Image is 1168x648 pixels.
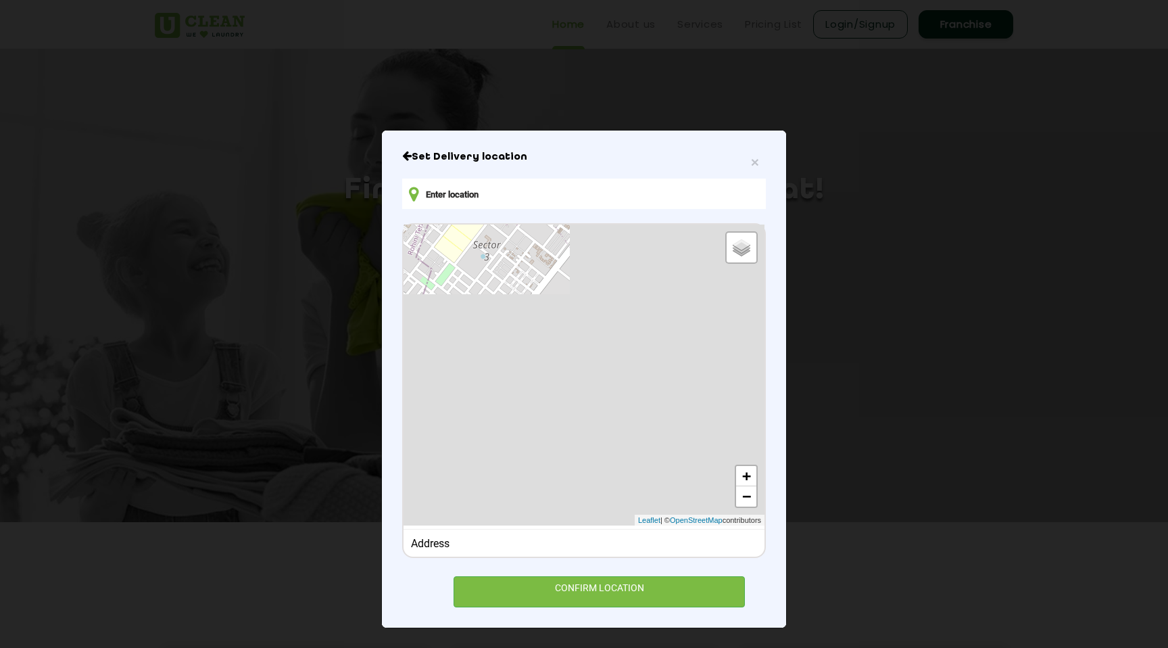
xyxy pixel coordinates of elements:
div: CONFIRM LOCATION [454,576,745,607]
div: Address [411,537,758,550]
button: Close [751,155,759,169]
a: Layers [727,233,756,262]
h6: Close [402,150,766,164]
a: OpenStreetMap [670,515,723,526]
input: Enter location [402,179,766,209]
div: | © contributors [635,515,764,526]
span: × [751,154,759,170]
a: Leaflet [638,515,660,526]
a: Zoom out [736,486,756,507]
a: Zoom in [736,466,756,486]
